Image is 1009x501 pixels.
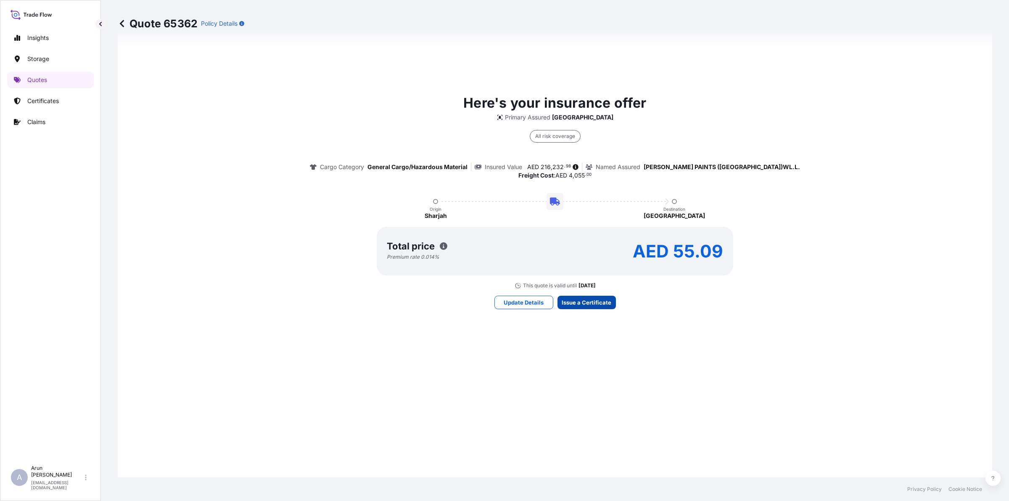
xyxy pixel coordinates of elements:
span: 055 [574,172,585,178]
p: Sharjah [425,212,447,220]
span: 4 [569,172,573,178]
p: Premium rate 0.014 % [387,254,439,260]
a: Claims [7,114,94,130]
span: . [585,173,586,176]
a: Certificates [7,93,94,109]
p: Primary Assured [505,113,550,122]
p: Origin [430,207,441,212]
span: AED [527,164,539,170]
p: Quote 65362 [118,17,198,30]
p: [GEOGRAPHIC_DATA] [644,212,705,220]
span: , [551,164,552,170]
span: 00 [586,173,592,176]
span: AED [555,172,567,178]
a: Privacy Policy [907,486,942,493]
p: Issue a Certificate [562,298,611,307]
p: [EMAIL_ADDRESS][DOMAIN_NAME] [31,480,83,490]
p: Policy Details [201,19,238,28]
p: Destination [663,207,685,212]
p: This quote is valid until [523,282,577,289]
p: Certificates [27,97,59,105]
p: [PERSON_NAME] PAINTS ([GEOGRAPHIC_DATA])WL.L. [644,163,800,171]
button: Issue a Certificate [557,296,616,309]
p: General Cargo/Hazardous Material [367,163,468,171]
span: A [17,473,22,482]
a: Insights [7,29,94,46]
div: All risk coverage [530,130,581,143]
span: 98 [566,165,571,168]
span: 232 [552,164,564,170]
p: Storage [27,55,49,63]
p: Cargo Category [320,163,364,171]
p: Update Details [504,298,544,307]
span: 216 [541,164,551,170]
a: Storage [7,50,94,67]
b: Freight Cost [518,172,554,179]
p: AED 55.09 [633,244,723,258]
p: Named Assured [596,163,640,171]
p: [GEOGRAPHIC_DATA] [552,113,613,122]
button: Update Details [494,296,553,309]
span: , [573,172,574,178]
p: Insights [27,34,49,42]
p: Here's your insurance offer [463,93,646,113]
p: [DATE] [578,282,596,289]
span: . [564,165,565,168]
a: Quotes [7,72,94,88]
p: Claims [27,118,45,126]
p: Insured Value [485,163,522,171]
p: Total price [387,242,435,250]
p: Arun [PERSON_NAME] [31,465,83,478]
p: : [518,171,592,180]
a: Cookie Notice [948,486,982,493]
p: Quotes [27,76,47,84]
